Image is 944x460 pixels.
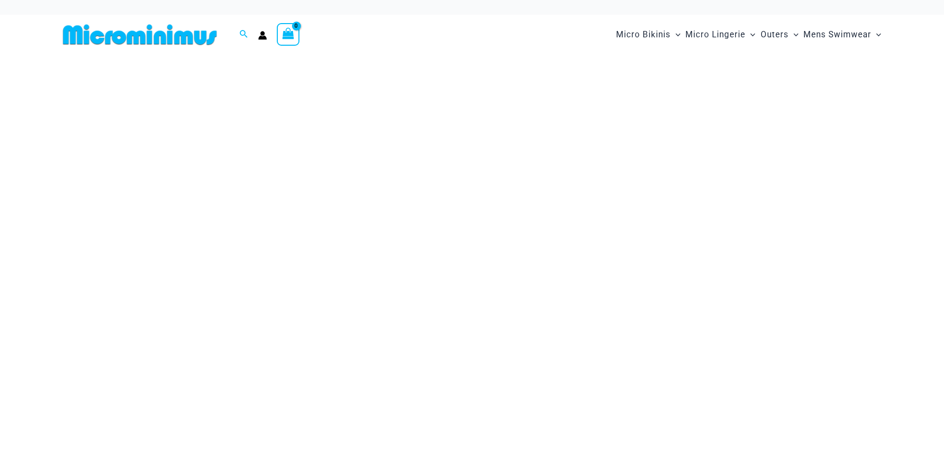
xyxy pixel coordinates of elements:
[258,31,267,40] a: Account icon link
[745,22,755,47] span: Menu Toggle
[277,23,299,46] a: View Shopping Cart, empty
[801,20,884,50] a: Mens SwimwearMenu ToggleMenu Toggle
[616,22,671,47] span: Micro Bikinis
[685,22,745,47] span: Micro Lingerie
[761,22,789,47] span: Outers
[871,22,881,47] span: Menu Toggle
[789,22,798,47] span: Menu Toggle
[239,29,248,41] a: Search icon link
[758,20,801,50] a: OutersMenu ToggleMenu Toggle
[683,20,758,50] a: Micro LingerieMenu ToggleMenu Toggle
[612,18,885,51] nav: Site Navigation
[614,20,683,50] a: Micro BikinisMenu ToggleMenu Toggle
[59,24,221,46] img: MM SHOP LOGO FLAT
[803,22,871,47] span: Mens Swimwear
[671,22,680,47] span: Menu Toggle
